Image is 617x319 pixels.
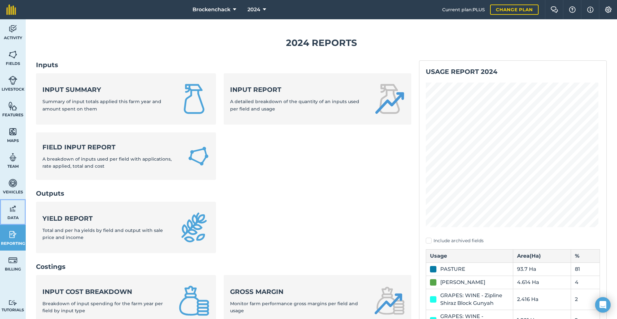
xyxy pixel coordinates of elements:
img: svg+xml;base64,PD94bWwgdmVyc2lvbj0iMS4wIiBlbmNvZGluZz0idXRmLTgiPz4KPCEtLSBHZW5lcmF0b3I6IEFkb2JlIE... [8,300,17,306]
strong: Field Input Report [42,143,180,152]
span: Monitor farm performance gross margins per field and usage [230,301,358,314]
span: Current plan : PLUS [442,6,485,13]
span: Brockenchack [192,6,230,13]
td: 93.7 Ha [513,262,571,276]
div: Open Intercom Messenger [595,297,611,313]
div: PASTURE [440,265,465,273]
span: 2024 [247,6,260,13]
img: svg+xml;base64,PD94bWwgdmVyc2lvbj0iMS4wIiBlbmNvZGluZz0idXRmLTgiPz4KPCEtLSBHZW5lcmF0b3I6IEFkb2JlIE... [8,75,17,85]
th: Area ( Ha ) [513,249,571,262]
img: A cog icon [604,6,612,13]
h2: Usage report 2024 [426,67,600,76]
span: Summary of input totals applied this farm year and amount spent on them [42,99,161,111]
img: Gross margin [374,285,405,316]
a: Input summarySummary of input totals applied this farm year and amount spent on them [36,73,216,125]
img: Input summary [179,84,210,114]
strong: Input report [230,85,366,94]
strong: Input cost breakdown [42,287,171,296]
img: svg+xml;base64,PD94bWwgdmVyc2lvbj0iMS4wIiBlbmNvZGluZz0idXRmLTgiPz4KPCEtLSBHZW5lcmF0b3I6IEFkb2JlIE... [8,204,17,214]
img: svg+xml;base64,PD94bWwgdmVyc2lvbj0iMS4wIiBlbmNvZGluZz0idXRmLTgiPz4KPCEtLSBHZW5lcmF0b3I6IEFkb2JlIE... [8,255,17,265]
label: Include archived fields [426,237,600,244]
span: A detailed breakdown of the quantity of an inputs used per field and usage [230,99,359,111]
a: Change plan [490,4,539,15]
img: Yield report [179,212,210,243]
img: Field Input Report [187,144,210,168]
span: Total and per ha yields by field and output with sale price and income [42,227,163,240]
img: svg+xml;base64,PHN2ZyB4bWxucz0iaHR0cDovL3d3dy53My5vcmcvMjAwMC9zdmciIHdpZHRoPSI1NiIgaGVpZ2h0PSI2MC... [8,127,17,137]
img: Two speech bubbles overlapping with the left bubble in the forefront [550,6,558,13]
img: fieldmargin Logo [6,4,16,15]
h2: Costings [36,262,411,271]
td: 2 [571,289,600,310]
img: svg+xml;base64,PHN2ZyB4bWxucz0iaHR0cDovL3d3dy53My5vcmcvMjAwMC9zdmciIHdpZHRoPSIxNyIgaGVpZ2h0PSIxNy... [587,6,594,13]
img: svg+xml;base64,PD94bWwgdmVyc2lvbj0iMS4wIiBlbmNvZGluZz0idXRmLTgiPz4KPCEtLSBHZW5lcmF0b3I6IEFkb2JlIE... [8,153,17,162]
a: Yield reportTotal and per ha yields by field and output with sale price and income [36,202,216,253]
img: Input report [374,84,405,114]
th: Usage [426,249,513,262]
strong: Input summary [42,85,171,94]
h2: Inputs [36,60,411,69]
img: svg+xml;base64,PHN2ZyB4bWxucz0iaHR0cDovL3d3dy53My5vcmcvMjAwMC9zdmciIHdpZHRoPSI1NiIgaGVpZ2h0PSI2MC... [8,101,17,111]
strong: Gross margin [230,287,366,296]
td: 4 [571,276,600,289]
span: A breakdown of inputs used per field with applications, rate applied, total and cost [42,156,172,169]
img: A question mark icon [568,6,576,13]
strong: Yield report [42,214,171,223]
h1: 2024 Reports [36,36,607,50]
a: Input reportA detailed breakdown of the quantity of an inputs used per field and usage [224,73,411,125]
span: Breakdown of input spending for the farm year per field by input type [42,301,163,314]
img: svg+xml;base64,PD94bWwgdmVyc2lvbj0iMS4wIiBlbmNvZGluZz0idXRmLTgiPz4KPCEtLSBHZW5lcmF0b3I6IEFkb2JlIE... [8,230,17,239]
td: 4.614 Ha [513,276,571,289]
td: 2.416 Ha [513,289,571,310]
h2: Outputs [36,189,411,198]
img: Input cost breakdown [179,285,210,316]
div: [PERSON_NAME] [440,279,485,286]
img: svg+xml;base64,PD94bWwgdmVyc2lvbj0iMS4wIiBlbmNvZGluZz0idXRmLTgiPz4KPCEtLSBHZW5lcmF0b3I6IEFkb2JlIE... [8,178,17,188]
a: Field Input ReportA breakdown of inputs used per field with applications, rate applied, total and... [36,132,216,180]
div: GRAPES: WINE - Zipline Shiraz Block Gunyah [440,292,509,307]
td: 81 [571,262,600,276]
th: % [571,249,600,262]
img: svg+xml;base64,PHN2ZyB4bWxucz0iaHR0cDovL3d3dy53My5vcmcvMjAwMC9zdmciIHdpZHRoPSI1NiIgaGVpZ2h0PSI2MC... [8,50,17,59]
img: svg+xml;base64,PD94bWwgdmVyc2lvbj0iMS4wIiBlbmNvZGluZz0idXRmLTgiPz4KPCEtLSBHZW5lcmF0b3I6IEFkb2JlIE... [8,24,17,34]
